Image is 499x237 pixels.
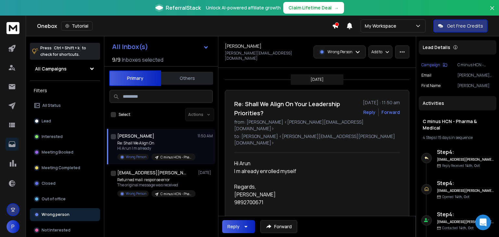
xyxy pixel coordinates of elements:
[457,73,494,78] p: [PERSON_NAME][EMAIL_ADDRESS][DOMAIN_NAME]
[42,165,80,170] p: Meeting Completed
[222,220,255,233] button: Reply
[455,194,469,199] span: 14th, Oct
[117,133,154,139] h1: [PERSON_NAME]
[42,134,63,139] p: Interested
[30,224,100,237] button: Not Interested
[30,86,100,95] h3: Filters
[437,148,494,156] h6: Step 4 :
[421,62,447,68] button: Campaign
[117,146,195,151] p: Hi Arun I m already
[227,223,239,230] div: Reply
[437,188,494,193] h6: [EMAIL_ADDRESS][PERSON_NAME][DOMAIN_NAME]
[234,119,400,132] p: from: [PERSON_NAME] <[PERSON_NAME][EMAIL_ADDRESS][DOMAIN_NAME]>
[442,163,480,168] p: Reply Received
[112,56,121,64] span: 9 / 9
[363,99,400,106] p: [DATE] : 11:50 am
[437,179,494,187] h6: Step 4 :
[42,150,73,155] p: Meeting Booked
[459,226,474,230] span: 14th, Oct
[161,71,213,85] button: Others
[234,159,395,167] div: Hi Arun
[35,66,67,72] h1: All Campaigns
[6,220,19,233] button: P
[225,43,262,49] h1: [PERSON_NAME]
[126,191,146,196] p: Wrong Person
[42,212,70,217] p: Wrong person
[437,219,494,224] h6: [EMAIL_ADDRESS][PERSON_NAME][DOMAIN_NAME]
[37,21,332,31] div: Onebox
[234,183,395,191] div: Regards,
[327,49,352,55] p: Wrong Person
[117,182,195,188] p: The original message was received
[457,62,494,68] p: C minus HCN - Pharma & Medical
[442,226,474,231] p: Contacted
[30,177,100,190] button: Closed
[423,135,436,140] span: 4 Steps
[42,118,51,124] p: Lead
[117,169,189,176] h1: [EMAIL_ADDRESS][PERSON_NAME][DOMAIN_NAME]
[365,23,399,29] p: My Workspace
[42,181,56,186] p: Closed
[166,4,201,12] span: ReferralStack
[423,118,493,131] h1: C minus HCN - Pharma & Medical
[112,44,148,50] h1: All Inbox(s)
[122,56,163,64] h3: Inboxes selected
[442,194,469,199] p: Opened
[107,40,214,53] button: All Inbox(s)
[419,96,496,110] div: Activities
[30,130,100,143] button: Interested
[109,70,161,86] button: Primary
[234,198,395,206] div: 9892700671
[30,146,100,159] button: Meeting Booked
[30,115,100,128] button: Lead
[30,193,100,206] button: Out of office
[42,103,61,108] p: All Status
[465,163,480,168] span: 14th, Oct
[421,83,441,88] p: First Name
[421,73,431,78] p: Email
[234,167,395,214] div: I m already enrolled myself
[30,99,100,112] button: All Status
[117,141,195,146] p: Re: Shall We Align On
[40,45,86,58] p: Press to check for shortcuts.
[438,135,473,140] span: 15 days in sequence
[447,23,483,29] p: Get Free Credits
[283,2,344,14] button: Claim Lifetime Deal→
[371,49,382,55] p: Add to
[117,177,195,182] p: Returned mail: response error
[423,44,450,51] p: Lead Details
[433,19,488,32] button: Get Free Credits
[363,109,376,116] button: Reply
[160,192,192,196] p: C minus HCN - Pharma & Medical
[42,196,66,202] p: Out of office
[437,157,494,162] h6: [EMAIL_ADDRESS][PERSON_NAME][DOMAIN_NAME]
[53,44,81,52] span: Ctrl + Shift + k
[421,62,440,68] p: Campaign
[234,133,400,146] p: to: [PERSON_NAME] <[PERSON_NAME][EMAIL_ADDRESS][PERSON_NAME][DOMAIN_NAME]>
[126,155,146,159] p: Wrong Person
[488,4,496,19] button: Close banner
[42,228,70,233] p: Not Interested
[311,77,324,82] p: [DATE]
[61,21,93,31] button: Tutorial
[381,109,400,116] div: Forward
[30,208,100,221] button: Wrong person
[30,62,100,75] button: All Campaigns
[198,170,213,175] p: [DATE]
[119,112,130,117] label: Select
[160,155,192,160] p: C minus HCN - Pharma & Medical
[206,5,281,11] p: Unlock AI-powered affiliate growth
[423,135,493,140] div: |
[260,220,297,233] button: Forward
[334,5,339,11] span: →
[457,83,494,88] p: [PERSON_NAME]
[234,99,359,118] h1: Re: Shall We Align On Your Leadership Priorities?
[437,210,494,218] h6: Step 4 :
[198,133,213,139] p: 11:50 AM
[225,51,310,61] p: [PERSON_NAME][EMAIL_ADDRESS][DOMAIN_NAME]
[30,161,100,174] button: Meeting Completed
[234,191,395,198] div: [PERSON_NAME]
